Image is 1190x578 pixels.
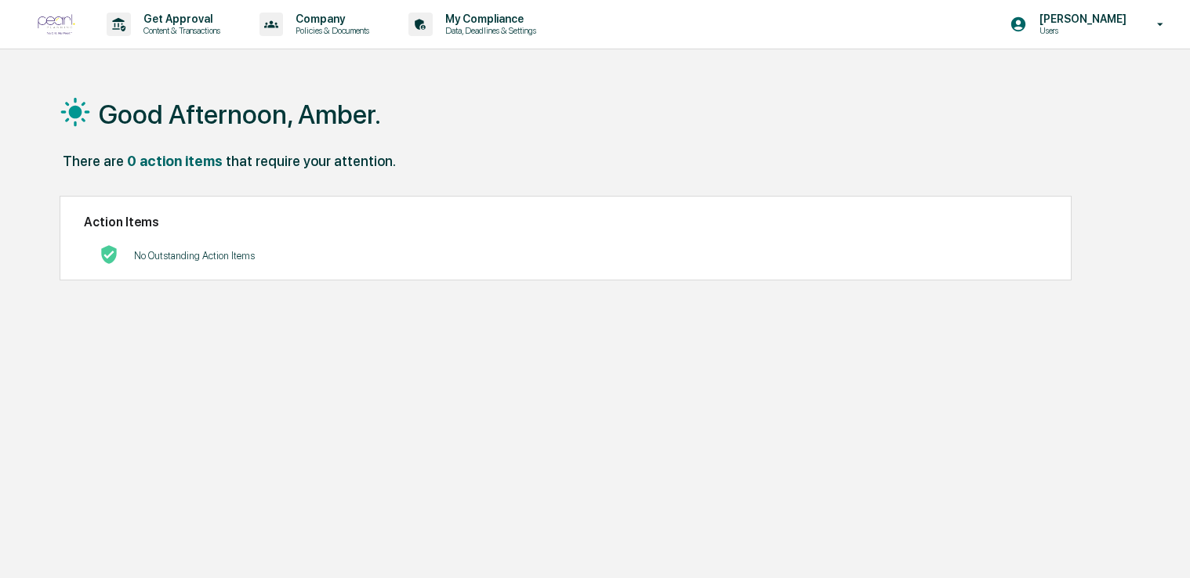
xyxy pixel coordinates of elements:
[433,13,544,25] p: My Compliance
[127,153,223,169] div: 0 action items
[99,99,381,130] h1: Good Afternoon, Amber.
[84,215,1048,229] h2: Action Items
[100,245,118,264] img: No Actions logo
[131,25,228,36] p: Content & Transactions
[38,14,75,35] img: logo
[283,25,377,36] p: Policies & Documents
[63,153,124,169] div: There are
[131,13,228,25] p: Get Approval
[226,153,396,169] div: that require your attention.
[1027,13,1134,25] p: [PERSON_NAME]
[283,13,377,25] p: Company
[433,25,544,36] p: Data, Deadlines & Settings
[134,250,255,262] p: No Outstanding Action Items
[1027,25,1134,36] p: Users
